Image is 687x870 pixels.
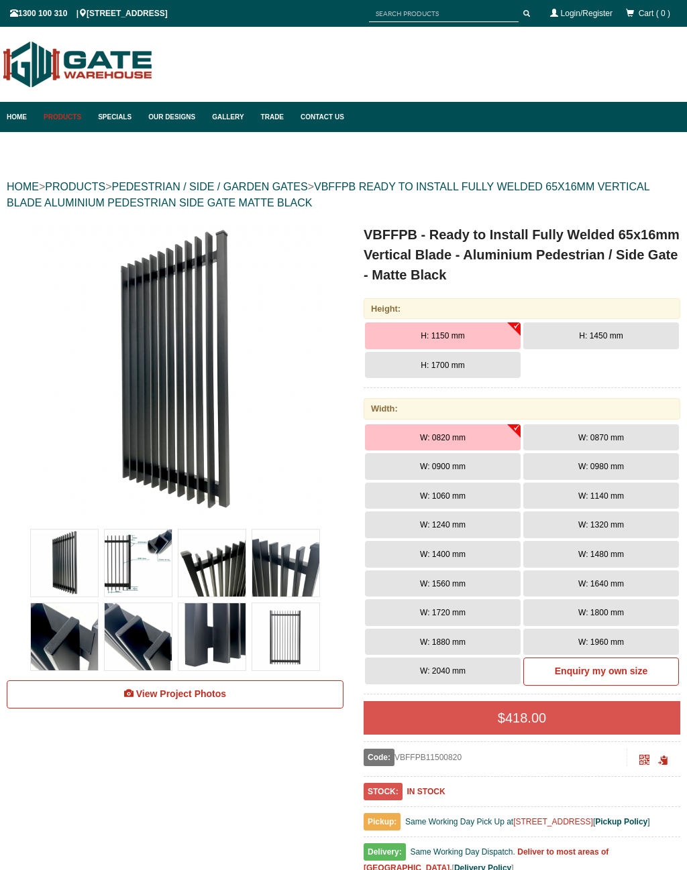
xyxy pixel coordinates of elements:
button: H: 1150 mm [365,322,521,349]
span: Click to copy the URL [658,755,668,765]
span: Cart ( 0 ) [639,9,670,18]
button: H: 1700 mm [365,352,521,379]
div: Width: [364,398,680,419]
img: VBFFPB - Ready to Install Fully Welded 65x16mm Vertical Blade - Aluminium Pedestrian / Side Gate ... [105,530,172,597]
span: W: 1640 mm [578,579,624,588]
span: Same Working Day Dispatch. [410,847,515,857]
span: W: 1560 mm [420,579,466,588]
span: H: 1150 mm [421,331,464,340]
span: W: 1960 mm [578,637,624,647]
a: VBFFPB READY TO INSTALL FULLY WELDED 65X16MM VERTICAL BLADE ALUMINIUM PEDESTRIAN SIDE GATE MATTE ... [7,181,649,208]
button: W: 1560 mm [365,570,521,597]
button: W: 1400 mm [365,541,521,568]
a: Login/Register [561,9,613,18]
img: VBFFPB - Ready to Install Fully Welded 65x16mm Vertical Blade - Aluminium Pedestrian / Side Gate ... [105,603,172,670]
span: W: 1060 mm [420,491,466,501]
span: W: 1240 mm [420,520,466,530]
button: W: 1960 mm [523,629,679,656]
button: W: 0820 mm [365,424,521,451]
span: W: 1140 mm [578,491,624,501]
span: W: 0870 mm [578,433,624,442]
span: W: 1320 mm [578,520,624,530]
img: VBFFPB - Ready to Install Fully Welded 65x16mm Vertical Blade - Aluminium Pedestrian / Side Gate ... [178,530,246,597]
span: View Project Photos [136,688,226,699]
a: Home [7,102,37,132]
a: [STREET_ADDRESS] [513,817,593,826]
span: W: 2040 mm [420,666,466,676]
span: Same Working Day Pick Up at [ ] [405,817,650,826]
span: W: 1400 mm [420,550,466,559]
img: VBFFPB - Ready to Install Fully Welded 65x16mm Vertical Blade - Aluminium Pedestrian / Side Gate ... [252,530,319,597]
img: VBFFPB - Ready to Install Fully Welded 65x16mm Vertical Blade - Aluminium Pedestrian / Side Gate ... [178,603,246,670]
span: H: 1450 mm [579,331,623,340]
div: VBFFPB11500820 [364,749,627,766]
a: Pickup Policy [595,817,647,826]
span: Pickup: [364,813,401,830]
b: Enquiry my own size [555,666,647,676]
a: Contact Us [294,102,344,132]
a: Trade [254,102,294,132]
img: VBFFPB - Ready to Install Fully Welded 65x16mm Vertical Blade - Aluminium Pedestrian / Side Gate ... [28,225,323,519]
button: W: 0900 mm [365,453,521,480]
span: W: 1480 mm [578,550,624,559]
a: Enquiry my own size [523,658,679,686]
span: H: 1700 mm [421,361,464,370]
button: W: 1720 mm [365,599,521,626]
span: 1300 100 310 | [STREET_ADDRESS] [10,9,168,18]
a: VBFFPB - Ready to Install Fully Welded 65x16mm Vertical Blade - Aluminium Pedestrian / Side Gate ... [8,225,342,519]
span: 418.00 [505,710,546,725]
span: STOCK: [364,783,403,800]
span: W: 0980 mm [578,462,624,471]
span: W: 0820 mm [420,433,466,442]
button: W: 1060 mm [365,483,521,509]
div: Height: [364,298,680,319]
img: VBFFPB - Ready to Install Fully Welded 65x16mm Vertical Blade - Aluminium Pedestrian / Side Gate ... [252,603,319,670]
a: PRODUCTS [45,181,105,192]
span: W: 1720 mm [420,608,466,617]
a: Gallery [205,102,254,132]
b: IN STOCK [407,787,445,796]
span: Code: [364,749,394,766]
a: Products [37,102,91,132]
span: W: 0900 mm [420,462,466,471]
button: W: 1800 mm [523,599,679,626]
button: W: 1140 mm [523,483,679,509]
div: $ [364,701,680,735]
a: Our Designs [142,102,205,132]
a: Click to enlarge and scan to share. [639,757,649,766]
a: View Project Photos [7,680,343,708]
input: SEARCH PRODUCTS [369,5,519,22]
button: W: 2040 mm [365,658,521,684]
button: H: 1450 mm [523,322,679,349]
span: W: 1880 mm [420,637,466,647]
button: W: 1480 mm [523,541,679,568]
h1: VBFFPB - Ready to Install Fully Welded 65x16mm Vertical Blade - Aluminium Pedestrian / Side Gate ... [364,225,680,285]
div: > > > [7,166,680,225]
img: VBFFPB - Ready to Install Fully Welded 65x16mm Vertical Blade - Aluminium Pedestrian / Side Gate ... [31,603,98,670]
button: W: 1320 mm [523,511,679,538]
button: W: 0980 mm [523,453,679,480]
button: W: 0870 mm [523,424,679,451]
button: W: 1240 mm [365,511,521,538]
span: Delivery: [364,843,406,861]
button: W: 1880 mm [365,629,521,656]
a: PEDESTRIAN / SIDE / GARDEN GATES [111,181,307,192]
span: W: 1800 mm [578,608,624,617]
a: Specials [91,102,142,132]
img: VBFFPB - Ready to Install Fully Welded 65x16mm Vertical Blade - Aluminium Pedestrian / Side Gate ... [31,530,98,597]
button: W: 1640 mm [523,570,679,597]
a: HOME [7,181,39,192]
